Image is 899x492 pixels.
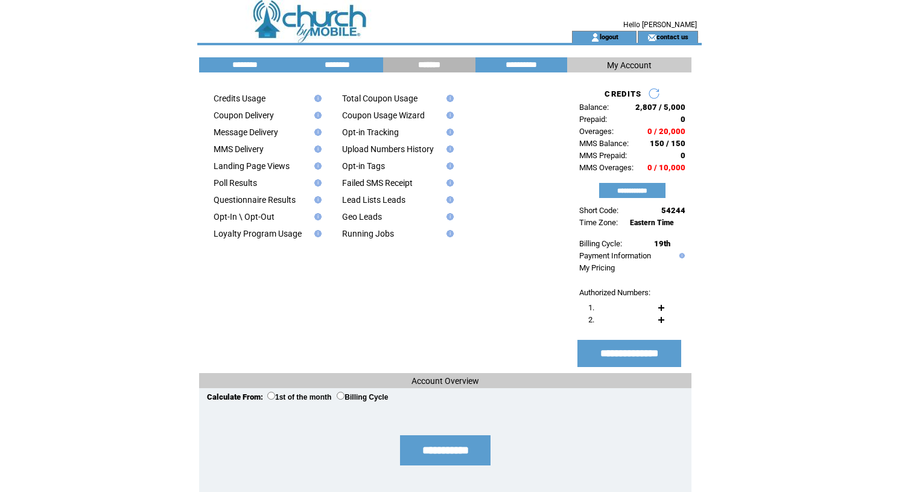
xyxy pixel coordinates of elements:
img: help.gif [676,253,685,258]
a: Opt-in Tags [342,161,385,171]
img: help.gif [443,230,454,237]
a: Opt-in Tracking [342,127,399,137]
label: 1st of the month [267,393,331,401]
img: contact_us_icon.gif [647,33,656,42]
span: MMS Balance: [579,139,629,148]
span: 0 [681,151,685,160]
img: account_icon.gif [591,33,600,42]
a: Loyalty Program Usage [214,229,302,238]
img: help.gif [311,129,322,136]
img: help.gif [311,179,322,187]
span: MMS Overages: [579,163,634,172]
span: Prepaid: [579,115,607,124]
span: Time Zone: [579,218,618,227]
span: My Account [607,60,652,70]
a: Questionnaire Results [214,195,296,205]
span: 2,807 / 5,000 [635,103,685,112]
a: contact us [656,33,688,40]
a: Failed SMS Receipt [342,178,413,188]
a: logout [600,33,618,40]
span: Short Code: [579,206,618,215]
img: help.gif [443,95,454,102]
label: Billing Cycle [337,393,388,401]
img: help.gif [311,95,322,102]
a: Coupon Usage Wizard [342,110,425,120]
span: 2. [588,315,594,324]
img: help.gif [443,196,454,203]
a: MMS Delivery [214,144,264,154]
span: 54244 [661,206,685,215]
img: help.gif [311,196,322,203]
a: Running Jobs [342,229,394,238]
img: help.gif [443,162,454,170]
span: Hello [PERSON_NAME] [623,21,697,29]
img: help.gif [443,145,454,153]
span: Eastern Time [630,219,674,227]
span: Overages: [579,127,614,136]
a: Opt-In \ Opt-Out [214,212,275,222]
span: 0 / 20,000 [647,127,685,136]
img: help.gif [311,162,322,170]
img: help.gif [311,213,322,220]
span: CREDITS [605,89,641,98]
a: Landing Page Views [214,161,290,171]
img: help.gif [443,179,454,187]
span: Calculate From: [207,392,263,401]
span: Balance: [579,103,609,112]
span: Account Overview [411,376,479,386]
span: 0 [681,115,685,124]
a: Lead Lists Leads [342,195,405,205]
input: 1st of the month [267,392,275,400]
a: Message Delivery [214,127,278,137]
span: 19th [654,239,670,248]
span: Authorized Numbers: [579,288,650,297]
a: Coupon Delivery [214,110,274,120]
span: 1. [588,303,594,312]
img: help.gif [311,145,322,153]
a: Payment Information [579,251,651,260]
span: Billing Cycle: [579,239,622,248]
input: Billing Cycle [337,392,345,400]
a: Geo Leads [342,212,382,222]
span: 150 / 150 [650,139,685,148]
a: Upload Numbers History [342,144,434,154]
a: Credits Usage [214,94,265,103]
a: Total Coupon Usage [342,94,418,103]
span: 0 / 10,000 [647,163,685,172]
span: MMS Prepaid: [579,151,627,160]
a: Poll Results [214,178,257,188]
img: help.gif [443,213,454,220]
a: My Pricing [579,263,615,272]
img: help.gif [311,230,322,237]
img: help.gif [311,112,322,119]
img: help.gif [443,112,454,119]
img: help.gif [443,129,454,136]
